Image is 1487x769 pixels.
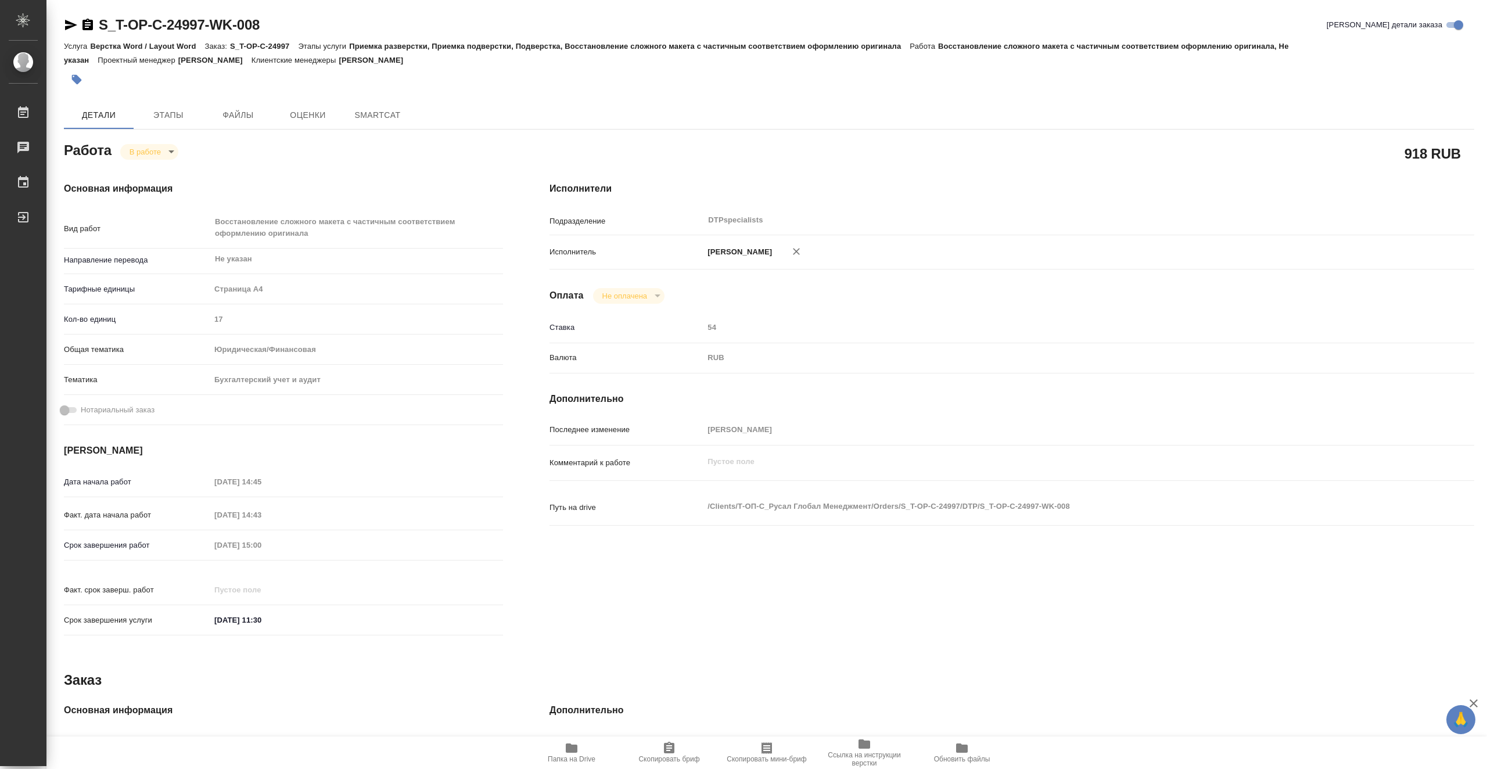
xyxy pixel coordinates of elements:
h4: Основная информация [64,182,503,196]
button: Скопировать мини-бриф [718,736,816,769]
input: Пустое поле [210,506,312,523]
input: Пустое поле [210,537,312,554]
div: Бухгалтерский учет и аудит [210,370,503,390]
p: Тематика [64,374,210,386]
button: Ссылка на инструкции верстки [816,736,913,769]
h4: Дополнительно [549,392,1474,406]
textarea: /Clients/Т-ОП-С_Русал Глобал Менеджмент/Orders/S_T-OP-C-24997/DTP/S_T-OP-C-24997-WK-008 [703,497,1397,516]
h2: 918 RUB [1405,143,1461,163]
div: Юридическая/Финансовая [210,340,503,360]
h4: Исполнители [549,182,1474,196]
div: В работе [593,288,665,304]
h4: [PERSON_NAME] [64,444,503,458]
p: Последнее изменение [549,424,703,436]
h4: Основная информация [64,703,503,717]
input: Пустое поле [210,473,312,490]
input: Пустое поле [210,733,503,750]
p: Работа [910,42,938,51]
span: Нотариальный заказ [81,404,155,416]
p: Направление перевода [64,254,210,266]
button: Удалить исполнителя [784,239,809,264]
p: S_T-OP-C-24997 [230,42,298,51]
span: Ссылка на инструкции верстки [822,751,906,767]
p: Общая тематика [64,344,210,355]
span: Скопировать бриф [638,755,699,763]
p: Верстка Word / Layout Word [90,42,204,51]
p: Тарифные единицы [64,283,210,295]
button: Скопировать ссылку [81,18,95,32]
p: Проектный менеджер [98,56,178,64]
span: Папка на Drive [548,755,595,763]
p: Заказ: [205,42,230,51]
p: Дата начала работ [64,476,210,488]
p: Путь на drive [549,736,703,748]
div: В работе [120,144,178,160]
span: Детали [71,108,127,123]
input: Пустое поле [703,733,1397,750]
p: Кол-во единиц [64,314,210,325]
p: Клиентские менеджеры [252,56,339,64]
p: [PERSON_NAME] [178,56,252,64]
p: Код заказа [64,736,210,748]
p: Срок завершения работ [64,540,210,551]
p: Услуга [64,42,90,51]
span: Файлы [210,108,266,123]
button: 🙏 [1446,705,1475,734]
button: Добавить тэг [64,67,89,92]
a: S_T-OP-C-24997-WK-008 [99,17,260,33]
input: Пустое поле [703,319,1397,336]
button: Обновить файлы [913,736,1011,769]
p: Валюта [549,352,703,364]
p: Исполнитель [549,246,703,258]
input: Пустое поле [210,581,312,598]
p: Ставка [549,322,703,333]
span: [PERSON_NAME] детали заказа [1327,19,1442,31]
span: 🙏 [1451,707,1471,732]
span: Обновить файлы [934,755,990,763]
button: Скопировать ссылку для ЯМессенджера [64,18,78,32]
span: Скопировать мини-бриф [727,755,806,763]
button: В работе [126,147,164,157]
button: Не оплачена [599,291,651,301]
p: [PERSON_NAME] [703,246,772,258]
input: Пустое поле [210,311,503,328]
span: Оценки [280,108,336,123]
p: Вид работ [64,223,210,235]
input: ✎ Введи что-нибудь [210,612,312,628]
p: Комментарий к работе [549,457,703,469]
span: SmartCat [350,108,405,123]
p: Путь на drive [549,502,703,513]
h4: Оплата [549,289,584,303]
input: Пустое поле [703,421,1397,438]
p: Приемка разверстки, Приемка подверстки, Подверстка, Восстановление сложного макета с частичным со... [349,42,910,51]
p: [PERSON_NAME] [339,56,412,64]
h2: Работа [64,139,112,160]
p: Факт. срок заверш. работ [64,584,210,596]
button: Скопировать бриф [620,736,718,769]
h2: Заказ [64,671,102,689]
div: Страница А4 [210,279,503,299]
p: Подразделение [549,215,703,227]
p: Факт. дата начала работ [64,509,210,521]
p: Этапы услуги [298,42,349,51]
span: Этапы [141,108,196,123]
div: RUB [703,348,1397,368]
h4: Дополнительно [549,703,1474,717]
button: Папка на Drive [523,736,620,769]
p: Срок завершения услуги [64,615,210,626]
